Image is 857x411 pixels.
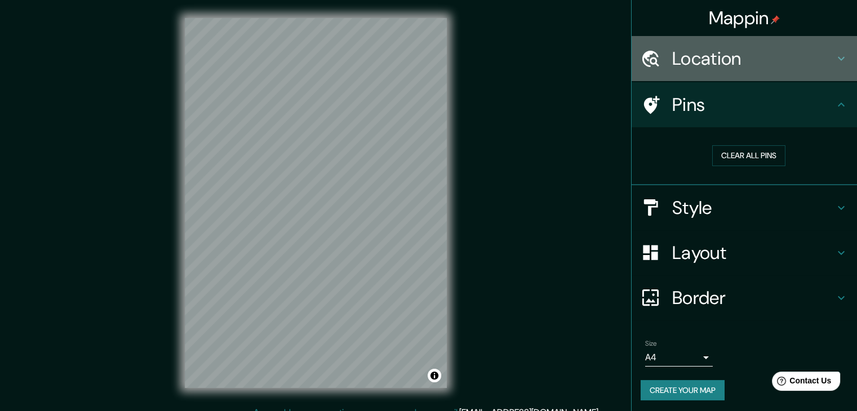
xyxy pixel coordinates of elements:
[641,380,725,401] button: Create your map
[771,15,780,24] img: pin-icon.png
[672,47,834,70] h4: Location
[757,367,845,399] iframe: Help widget launcher
[632,36,857,81] div: Location
[428,369,441,382] button: Toggle attribution
[185,18,447,388] canvas: Map
[632,230,857,275] div: Layout
[632,275,857,320] div: Border
[672,196,834,219] h4: Style
[709,7,780,29] h4: Mappin
[632,185,857,230] div: Style
[672,93,834,116] h4: Pins
[645,338,657,348] label: Size
[632,82,857,127] div: Pins
[712,145,785,166] button: Clear all pins
[645,349,713,367] div: A4
[672,287,834,309] h4: Border
[672,242,834,264] h4: Layout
